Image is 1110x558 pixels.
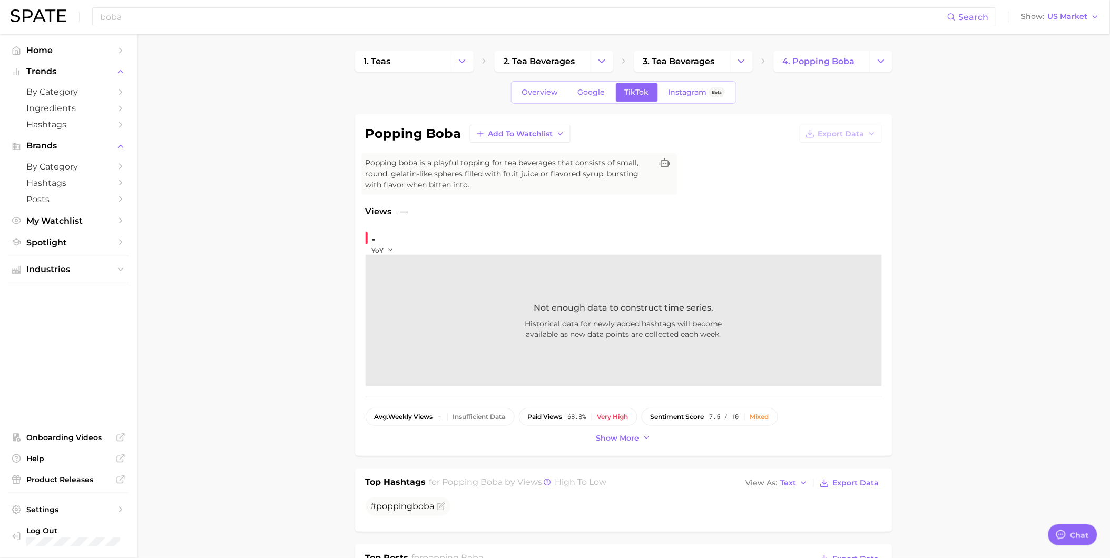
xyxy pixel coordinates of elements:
button: Flag as miscategorized or irrelevant [437,502,445,511]
span: Posts [26,194,111,204]
span: Add to Watchlist [488,129,553,138]
span: Hashtags [26,119,111,129]
a: My Watchlist [8,213,129,229]
span: My Watchlist [26,216,111,226]
span: TikTok [625,88,649,97]
button: Export Data [817,476,881,491]
div: Insufficient Data [453,413,506,421]
span: - [438,413,442,421]
span: View As [746,480,778,486]
button: Show more [594,431,654,445]
div: - [372,231,401,247]
button: Industries [8,262,129,277]
a: Ingredients [8,100,129,116]
span: 1. teas [364,56,391,66]
span: Settings [26,505,111,514]
button: Trends [8,64,129,79]
span: popping [377,501,413,511]
a: 3. tea beverages [634,51,730,72]
h1: popping boba [366,127,461,140]
span: Home [26,45,111,55]
span: Brands [26,141,111,151]
a: InstagramBeta [660,83,734,102]
span: Popping boba is a playful topping for tea beverages that consists of small, round, gelatin-like s... [366,157,652,191]
span: paid views [528,413,563,421]
span: 2. tea beverages [504,56,575,66]
span: Google [578,88,605,97]
a: Settings [8,502,129,517]
span: high to low [555,477,606,487]
a: Onboarding Videos [8,430,129,445]
h2: for by Views [429,476,606,491]
span: Overview [522,88,558,97]
a: Help [8,451,129,466]
button: YoY [372,246,395,255]
span: Ingredients [26,103,111,113]
a: Product Releases [8,472,129,487]
span: Help [26,454,111,463]
span: Hashtags [26,178,111,188]
span: Trends [26,67,111,76]
span: Log Out [26,526,126,535]
button: Brands [8,138,129,154]
span: Instagram [669,88,707,97]
button: View AsText [743,476,811,490]
span: boba [413,501,435,511]
span: popping boba [442,477,503,487]
span: 3. tea beverages [643,56,715,66]
span: Text [781,480,797,486]
span: # [371,501,435,511]
button: Export Data [800,125,882,143]
a: 2. tea beverages [495,51,591,72]
abbr: average [375,413,389,421]
a: TikTok [616,83,658,102]
span: 4. popping boba [783,56,855,66]
a: Spotlight [8,234,129,251]
span: Spotlight [26,237,111,247]
a: Overview [513,83,567,102]
span: Industries [26,265,111,274]
button: Change Category [730,51,753,72]
a: Home [8,42,129,58]
a: 4. popping boba [774,51,870,72]
span: Not enough data to construct time series. [534,302,713,314]
a: Google [569,83,614,102]
span: by Category [26,87,111,97]
span: Search [959,12,989,22]
span: sentiment score [651,413,704,421]
button: Change Category [870,51,892,72]
div: Very high [597,413,628,421]
button: Change Category [451,51,474,72]
a: 1. teas [355,51,451,72]
a: Log out. Currently logged in with e-mail pcherdchu@takasago.com. [8,523,129,550]
a: Hashtags [8,116,129,133]
span: 68.8% [568,413,586,421]
span: Export Data [833,479,879,487]
a: by Category [8,84,129,100]
span: weekly views [375,413,433,421]
button: Add to Watchlist [470,125,571,143]
span: Show more [596,434,640,443]
span: Product Releases [26,475,111,484]
a: Posts [8,191,129,207]
button: ShowUS Market [1019,10,1102,24]
span: Beta [712,88,722,97]
button: sentiment score7.5 / 10Mixed [642,408,778,426]
span: US Market [1048,14,1088,19]
div: Mixed [750,413,769,421]
span: YoY [372,246,384,255]
button: avg.weekly views-Insufficient Data [366,408,515,426]
span: 7.5 / 10 [710,413,739,421]
input: Search here for a brand, industry, or ingredient [99,8,947,26]
span: Export Data [818,129,865,138]
a: Hashtags [8,175,129,191]
img: SPATE [11,9,66,22]
span: by Category [26,162,111,172]
span: — [400,205,409,218]
span: Views [366,205,392,218]
span: Show [1021,14,1045,19]
button: paid views68.8%Very high [519,408,637,426]
span: Onboarding Videos [26,433,111,442]
a: by Category [8,158,129,175]
button: Change Category [591,51,613,72]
